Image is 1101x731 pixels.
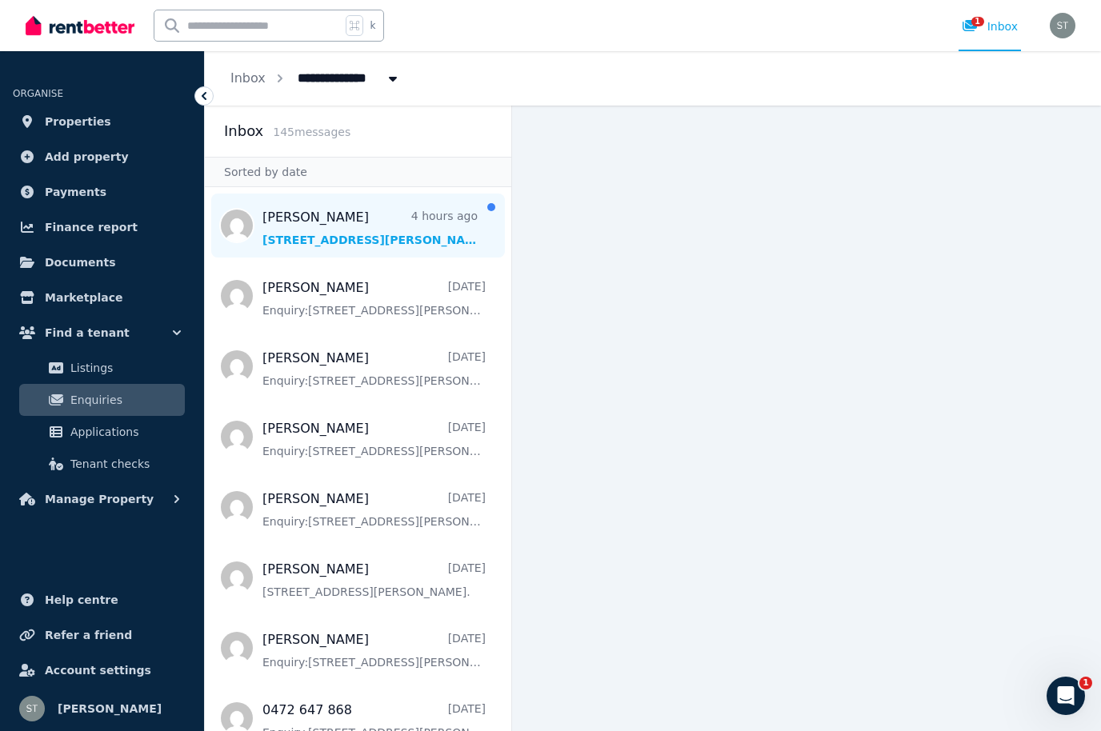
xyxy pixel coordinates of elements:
a: [PERSON_NAME][DATE][STREET_ADDRESS][PERSON_NAME]. [262,560,486,600]
a: [PERSON_NAME][DATE]Enquiry:[STREET_ADDRESS][PERSON_NAME]. [262,630,486,670]
a: Documents [13,246,191,278]
a: Help centre [13,584,191,616]
nav: Message list [205,187,511,731]
a: Inbox [230,70,266,86]
span: Payments [45,182,106,202]
span: Help centre [45,590,118,609]
a: [PERSON_NAME]4 hours ago[STREET_ADDRESS][PERSON_NAME]. [262,208,478,248]
span: Marketplace [45,288,122,307]
span: Finance report [45,218,138,237]
span: Enquiries [70,390,178,409]
img: RentBetter [26,14,134,38]
a: Finance report [13,211,191,243]
span: ORGANISE [13,88,63,99]
a: Properties [13,106,191,138]
span: Tenant checks [70,454,178,473]
span: 1 [1079,677,1092,689]
a: [PERSON_NAME][DATE]Enquiry:[STREET_ADDRESS][PERSON_NAME]. [262,349,486,389]
a: Payments [13,176,191,208]
a: Enquiries [19,384,185,416]
div: Sorted by date [205,157,511,187]
a: Tenant checks [19,448,185,480]
a: [PERSON_NAME][DATE]Enquiry:[STREET_ADDRESS][PERSON_NAME]. [262,419,486,459]
img: Samantha Thomas [19,696,45,721]
a: Marketplace [13,282,191,314]
a: Applications [19,416,185,448]
span: Add property [45,147,129,166]
img: Samantha Thomas [1050,13,1075,38]
span: [PERSON_NAME] [58,699,162,718]
a: Refer a friend [13,619,191,651]
span: Account settings [45,661,151,680]
a: [PERSON_NAME][DATE]Enquiry:[STREET_ADDRESS][PERSON_NAME]. [262,278,486,318]
span: Documents [45,253,116,272]
h2: Inbox [224,120,263,142]
a: Add property [13,141,191,173]
a: Listings [19,352,185,384]
span: Refer a friend [45,625,132,645]
button: Find a tenant [13,317,191,349]
a: [PERSON_NAME][DATE]Enquiry:[STREET_ADDRESS][PERSON_NAME]. [262,489,486,529]
a: Account settings [13,654,191,686]
span: 1 [971,17,984,26]
span: Applications [70,422,178,441]
span: Manage Property [45,489,154,509]
span: Listings [70,358,178,377]
button: Manage Property [13,483,191,515]
nav: Breadcrumb [205,51,426,106]
span: 145 message s [273,126,350,138]
span: Find a tenant [45,323,130,342]
span: Properties [45,112,111,131]
iframe: Intercom live chat [1047,677,1085,715]
div: Inbox [962,18,1018,34]
span: k [370,19,375,32]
